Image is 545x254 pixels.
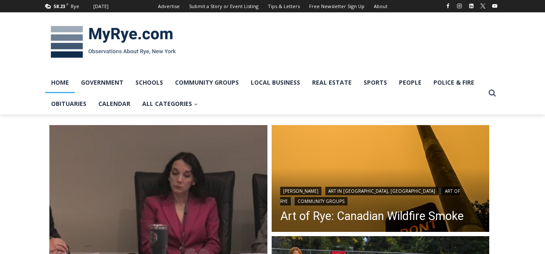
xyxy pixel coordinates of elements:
a: People [393,72,427,93]
a: Government [75,72,129,93]
a: Art of Rye [280,187,460,205]
a: Sports [358,72,393,93]
a: Real Estate [306,72,358,93]
div: [DATE] [93,3,109,10]
a: Read More Art of Rye: Canadian Wildfire Smoke [272,125,490,234]
a: Local Business [245,72,306,93]
a: [PERSON_NAME] [280,187,321,195]
div: | | | [280,185,481,205]
a: Art in [GEOGRAPHIC_DATA], [GEOGRAPHIC_DATA] [325,187,438,195]
a: YouTube [490,1,500,11]
nav: Primary Navigation [45,72,485,115]
a: Art of Rye: Canadian Wildfire Smoke [280,210,481,223]
img: [PHOTO: Canadian Wildfire Smoke. Few ventured out unmasked as the skies turned an eerie orange in... [272,125,490,234]
img: MyRye.com [45,20,181,64]
a: Calendar [92,93,136,114]
span: 58.23 [54,3,65,9]
a: Police & Fire [427,72,480,93]
button: View Search Form [485,86,500,101]
a: Instagram [454,1,465,11]
a: Home [45,72,75,93]
a: Schools [129,72,169,93]
div: Rye [71,3,79,10]
span: F [66,2,69,6]
a: Linkedin [466,1,476,11]
a: X [478,1,488,11]
span: All Categories [142,99,198,108]
a: Facebook [443,1,453,11]
a: Community Groups [295,197,347,205]
a: All Categories [136,93,204,114]
a: Community Groups [169,72,245,93]
a: Obituaries [45,93,92,114]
